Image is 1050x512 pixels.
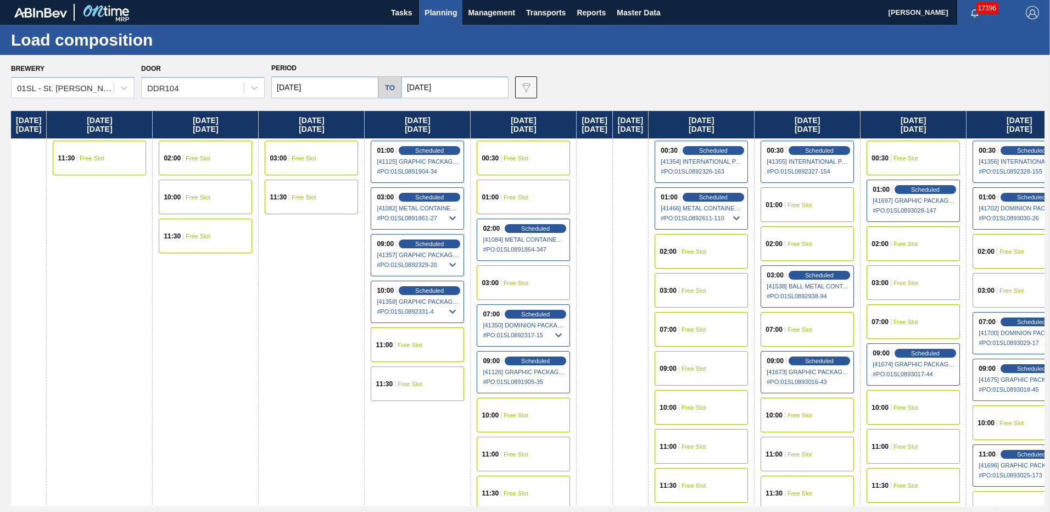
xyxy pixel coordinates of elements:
[873,186,890,193] span: 01:00
[873,361,955,368] span: [41674] GRAPHIC PACKAGING INTERNATIONA - 0008221069
[377,205,459,212] span: [41082] METAL CONTAINER CORPORATION - 0008219743
[147,84,179,93] div: DDR104
[787,326,812,333] span: Free Slot
[164,155,181,162] span: 02:00
[483,243,565,256] span: # PO : 01SL0891864-347
[873,197,955,204] span: [41697] GRAPHIC PACKAGING INTERNATIONA - 0008221069
[377,298,459,305] span: [41358] GRAPHIC PACKAGING INTERNATIONA - 0008221069
[415,287,444,294] span: Scheduled
[398,342,422,348] span: Free Slot
[893,241,918,247] span: Free Slot
[893,482,918,489] span: Free Slot
[471,111,576,138] div: [DATE] [DATE]
[271,64,297,72] span: Period
[482,280,499,286] span: 03:00
[767,375,849,388] span: # PO : 01SL0893016-43
[660,287,677,294] span: 03:00
[661,147,678,154] span: 00:30
[767,165,849,178] span: # PO : 01SL0892327-154
[661,194,678,201] span: 01:00
[521,358,550,364] span: Scheduled
[766,326,783,333] span: 07:00
[872,280,889,286] span: 03:00
[377,252,459,258] span: [41357] GRAPHIC PACKAGING INTERNATIONA - 0008221069
[613,111,648,138] div: [DATE] [DATE]
[682,365,706,372] span: Free Slot
[873,350,890,357] span: 09:00
[1017,147,1046,154] span: Scheduled
[483,311,500,318] span: 07:00
[893,443,918,450] span: Free Slot
[660,404,677,411] span: 10:00
[978,287,995,294] span: 03:00
[186,233,210,240] span: Free Slot
[805,147,834,154] span: Scheduled
[978,505,995,512] span: 11:30
[482,155,499,162] span: 00:30
[682,482,706,489] span: Free Slot
[504,451,528,458] span: Free Slot
[385,84,395,92] h5: to
[660,443,677,450] span: 11:00
[186,194,210,201] span: Free Slot
[979,147,996,154] span: 00:30
[979,451,996,458] span: 11:00
[504,280,528,286] span: Free Slot
[999,248,1024,255] span: Free Slot
[515,76,537,98] button: icon-filter-gray
[415,241,444,247] span: Scheduled
[377,258,459,271] span: # PO : 01SL0892329-20
[787,202,812,208] span: Free Slot
[1017,365,1046,372] span: Scheduled
[377,241,394,247] span: 09:00
[660,248,677,255] span: 02:00
[766,412,783,419] span: 10:00
[805,358,834,364] span: Scheduled
[978,248,995,255] span: 02:00
[376,342,393,348] span: 11:00
[893,280,918,286] span: Free Slot
[504,194,528,201] span: Free Slot
[767,283,849,290] span: [41538] BALL METAL CONTAINER GROUP - 0008342641
[766,202,783,208] span: 01:00
[483,375,565,388] span: # PO : 01SL0891905-35
[766,490,783,497] span: 11:30
[872,404,889,411] span: 10:00
[483,236,565,243] span: [41084] METAL CONTAINER CORPORATION - 0008219743
[376,381,393,387] span: 11:30
[377,158,459,165] span: [41125] GRAPHIC PACKAGING INTERNATIONA - 0008221069
[292,155,316,162] span: Free Slot
[483,322,565,329] span: [41350] DOMINION PACKAGING, INC. - 0008325026
[17,84,115,93] div: 01SL - St. [PERSON_NAME]
[649,111,754,138] div: [DATE] [DATE]
[259,111,364,138] div: [DATE] [DATE]
[873,204,955,217] span: # PO : 01SL0893028-147
[271,76,378,98] input: mm/dd/yyyy
[805,272,834,279] span: Scheduled
[979,365,996,372] span: 09:00
[911,186,940,193] span: Scheduled
[787,451,812,458] span: Free Slot
[699,194,728,201] span: Scheduled
[872,482,889,489] span: 11:30
[377,305,459,318] span: # PO : 01SL0892331-4
[872,319,889,325] span: 07:00
[80,155,104,162] span: Free Slot
[766,451,783,458] span: 11:00
[482,194,499,201] span: 01:00
[661,158,743,165] span: [41354] INTERNATIONAL PAPER COMPANY - 0008219781
[468,6,515,19] span: Management
[767,158,849,165] span: [41355] INTERNATIONAL PAPER COMPANY - 0008219781
[415,194,444,201] span: Scheduled
[521,311,550,318] span: Scheduled
[377,147,394,154] span: 01:00
[660,482,677,489] span: 11:30
[292,194,316,201] span: Free Slot
[682,443,706,450] span: Free Slot
[861,111,966,138] div: [DATE] [DATE]
[999,287,1024,294] span: Free Slot
[389,6,414,19] span: Tasks
[999,420,1024,426] span: Free Slot
[47,111,152,138] div: [DATE] [DATE]
[767,290,849,303] span: # PO : 01SL0892938-94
